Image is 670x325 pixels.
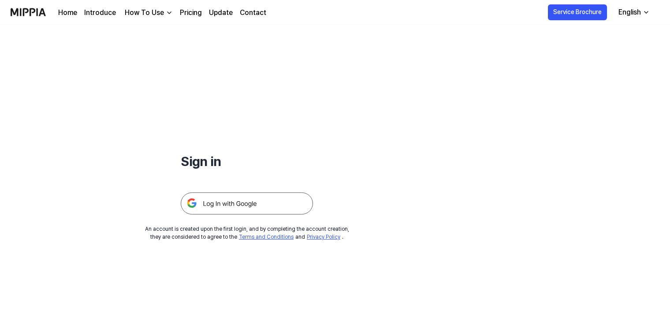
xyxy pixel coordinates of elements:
a: Introduce [84,7,116,18]
a: Pricing [180,7,202,18]
img: down [166,9,173,16]
img: 구글 로그인 버튼 [181,192,313,214]
a: Privacy Policy [307,234,340,240]
a: Home [58,7,77,18]
button: Service Brochure [548,4,607,20]
div: English [617,7,643,18]
button: How To Use [123,7,173,18]
a: Contact [240,7,266,18]
h1: Sign in [181,151,313,171]
div: How To Use [123,7,166,18]
a: Update [209,7,233,18]
button: English [611,4,655,21]
div: An account is created upon the first login, and by completing the account creation, they are cons... [145,225,349,241]
a: Terms and Conditions [239,234,294,240]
